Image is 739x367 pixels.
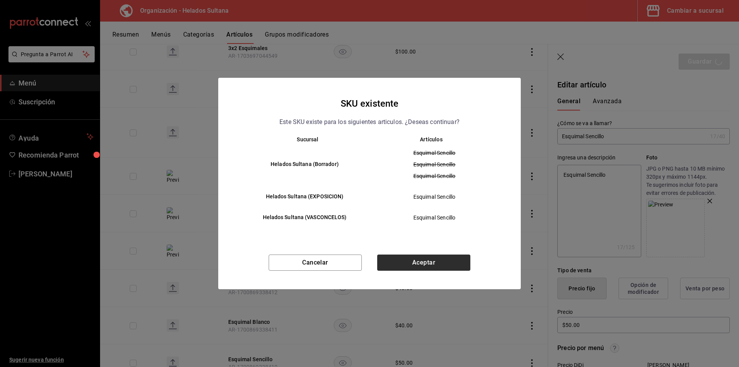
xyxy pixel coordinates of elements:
h4: SKU existente [341,96,399,111]
button: Aceptar [377,255,470,271]
span: Esquimal Sencillo [376,149,493,157]
h6: Helados Sultana (VASCONCELOS) [246,213,363,222]
span: Esquimal Sencillo [376,214,493,221]
p: Este SKU existe para los siguientes articulos. ¿Deseas continuar? [279,117,460,127]
h6: Helados Sultana (EXPOSICION) [246,193,363,201]
span: Esquimal Sencillo [376,193,493,201]
button: Cancelar [269,255,362,271]
h6: Helados Sultana (Borrador) [246,160,363,169]
th: Sucursal [234,136,369,142]
th: Artículos [369,136,505,142]
span: Esquimal Sencillo [376,161,493,168]
span: Esquimal Sencillo [376,172,493,180]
